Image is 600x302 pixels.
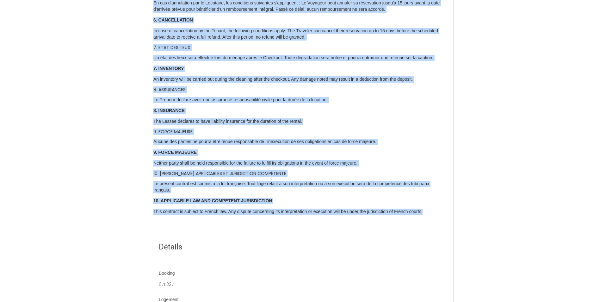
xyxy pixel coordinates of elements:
p: Neither party shall be held responsible for the failure to fulfill its obligations in the event o... [153,160,447,167]
strong: 8. INSURANCE [153,108,185,113]
h3: 10. [PERSON_NAME] APPLICABLES ET JURIDICTION COMPÉTENTE [153,171,447,176]
h3: 8. ASSURANCES [153,87,447,92]
p: Aucune des parties ne pourra être tenue responsable de l'inexécution de ses obligations en cas de... [153,139,447,145]
p: In case of cancellation by the Tenant, the following conditions apply: The Traveler can cancel th... [153,28,447,41]
p: Le Preneur déclare avoir une assurance responsabilité civile pour la durée de la location. [153,97,447,103]
h2: Détails [159,241,442,253]
p: Un état des lieux sera effectué lors du ménage après le Checkout. Toute dégradation sera notée et... [153,55,447,61]
strong: 10. APPLICABLE LAW AND COMPETENT JURISDICTION [153,198,272,203]
h3: 7. ETAT DES LIEUX [153,45,447,50]
strong: 9. FORCE MAJEURE [153,150,197,155]
strong: 7. INVENTORY [153,66,184,71]
p: Le présent contrat est soumis à la loi française. Tout litige relatif à son interprétation ou à s... [153,181,447,193]
h3: 9. FORCE MAJEURE [153,129,447,135]
p: The Lessee declares to have liability insurance for the duration of the rental. [153,118,447,125]
label: Booking [159,270,175,277]
strong: 6. CANCELLATION [153,17,193,22]
p: An inventory will be carried out during the cleaning after the checkout. Any damage noted may res... [153,76,447,83]
p: This contract is subject to French law. Any dispute concerning its interpretation or execution wi... [153,209,447,215]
